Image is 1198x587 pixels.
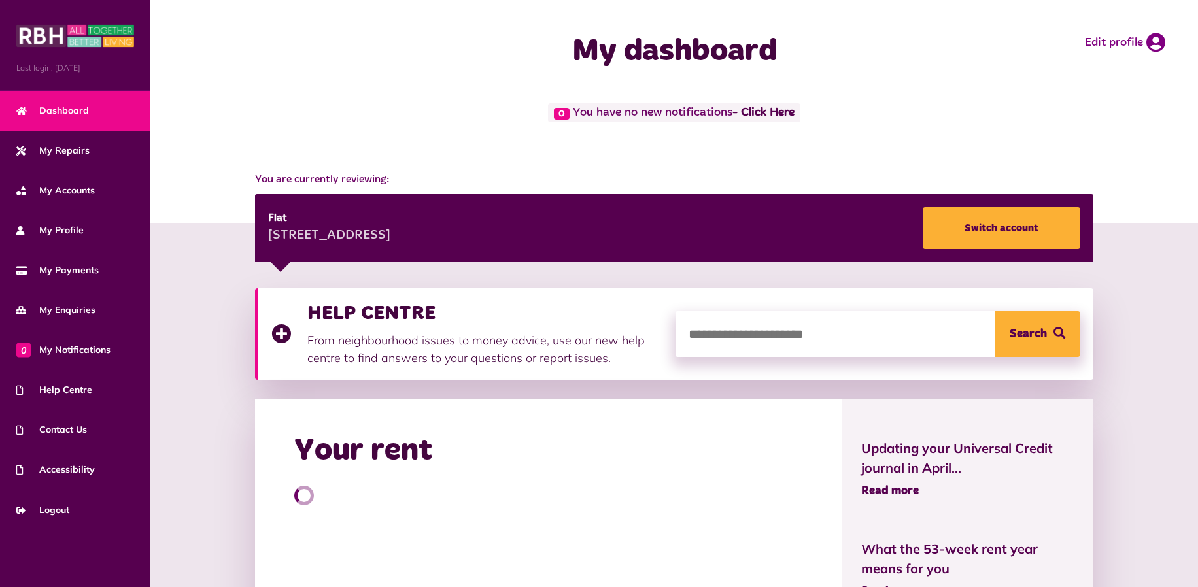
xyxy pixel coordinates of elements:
[16,423,87,437] span: Contact Us
[1010,311,1047,357] span: Search
[307,301,662,325] h3: HELP CENTRE
[554,108,570,120] span: 0
[16,23,134,49] img: MyRBH
[16,263,99,277] span: My Payments
[923,207,1080,249] a: Switch account
[548,103,800,122] span: You have no new notifications
[268,210,390,226] div: Flat
[255,172,1093,188] span: You are currently reviewing:
[995,311,1080,357] button: Search
[16,503,69,517] span: Logout
[16,343,111,357] span: My Notifications
[861,439,1073,478] span: Updating your Universal Credit journal in April...
[1085,33,1165,52] a: Edit profile
[268,226,390,246] div: [STREET_ADDRESS]
[426,33,923,71] h1: My dashboard
[16,104,89,118] span: Dashboard
[16,383,92,397] span: Help Centre
[16,224,84,237] span: My Profile
[307,331,662,367] p: From neighbourhood issues to money advice, use our new help centre to find answers to your questi...
[294,432,432,470] h2: Your rent
[16,62,134,74] span: Last login: [DATE]
[16,303,95,317] span: My Enquiries
[16,184,95,197] span: My Accounts
[861,439,1073,500] a: Updating your Universal Credit journal in April... Read more
[732,107,795,119] a: - Click Here
[16,343,31,357] span: 0
[16,463,95,477] span: Accessibility
[861,539,1073,579] span: What the 53-week rent year means for you
[16,144,90,158] span: My Repairs
[861,485,919,497] span: Read more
